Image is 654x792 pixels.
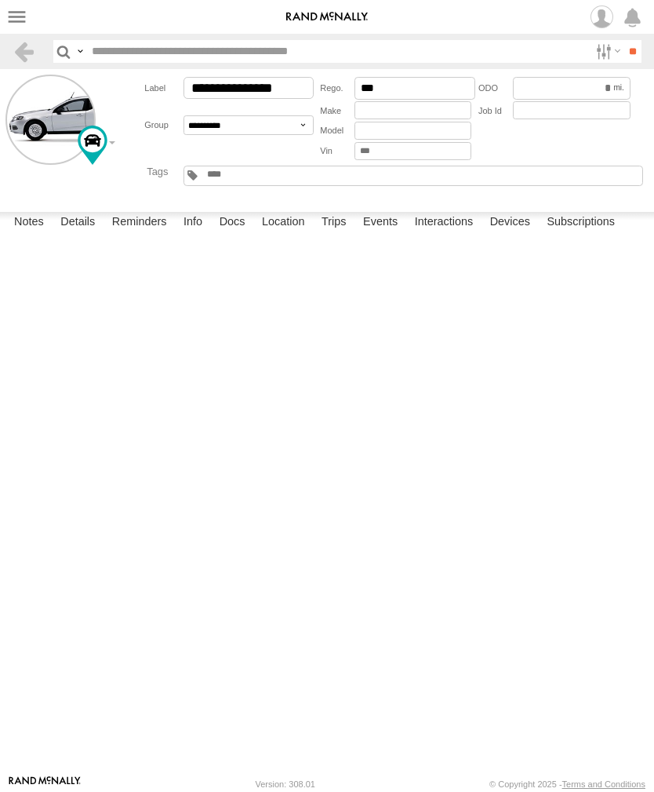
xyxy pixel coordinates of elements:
label: Docs [212,212,253,234]
div: Version: 308.01 [256,779,315,789]
label: Reminders [104,212,175,234]
label: Details [53,212,103,234]
label: Subscriptions [539,212,623,234]
a: Terms and Conditions [562,779,645,789]
label: Location [254,212,313,234]
label: Interactions [407,212,481,234]
label: Events [355,212,405,234]
div: © Copyright 2025 - [489,779,645,789]
img: rand-logo.svg [286,12,368,23]
label: Search Query [74,40,86,63]
label: Info [176,212,210,234]
label: Trips [314,212,354,234]
label: Notes [6,212,52,234]
a: Back to previous Page [13,40,35,63]
label: Search Filter Options [590,40,623,63]
label: Devices [482,212,538,234]
div: Change Map Icon [78,126,107,165]
a: Visit our Website [9,776,81,792]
